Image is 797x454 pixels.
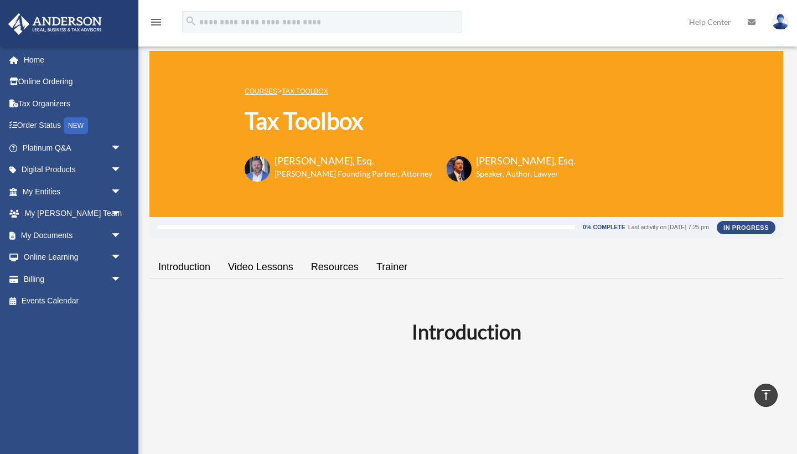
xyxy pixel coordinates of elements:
h3: [PERSON_NAME], Esq. [476,154,576,168]
span: arrow_drop_down [111,137,133,159]
a: Events Calendar [8,290,138,312]
img: Toby-circle-head.png [245,156,270,182]
a: Billingarrow_drop_down [8,268,138,290]
a: Digital Productsarrow_drop_down [8,159,138,181]
i: menu [149,16,163,29]
div: 0% Complete [583,224,625,230]
a: COURSES [245,87,277,95]
span: arrow_drop_down [111,203,133,225]
h2: Introduction [156,318,777,345]
h1: Tax Toolbox [245,105,576,137]
a: Home [8,49,138,71]
a: menu [149,19,163,29]
img: User Pic [772,14,789,30]
h3: [PERSON_NAME], Esq. [275,154,432,168]
a: Introduction [149,251,219,283]
a: Tax Organizers [8,92,138,115]
a: Order StatusNEW [8,115,138,137]
a: Online Learningarrow_drop_down [8,246,138,269]
span: arrow_drop_down [111,159,133,182]
div: In Progress [717,221,775,234]
h6: Speaker, Author, Lawyer [476,168,562,179]
a: vertical_align_top [754,384,778,407]
span: arrow_drop_down [111,268,133,291]
i: vertical_align_top [759,388,773,401]
a: My Entitiesarrow_drop_down [8,180,138,203]
a: Tax Toolbox [282,87,328,95]
p: > [245,84,576,98]
img: Scott-Estill-Headshot.png [446,156,472,182]
i: search [185,15,197,27]
a: My [PERSON_NAME] Teamarrow_drop_down [8,203,138,225]
a: My Documentsarrow_drop_down [8,224,138,246]
a: Trainer [368,251,416,283]
a: Online Ordering [8,71,138,93]
div: NEW [64,117,88,134]
h6: [PERSON_NAME] Founding Partner, Attorney [275,168,432,179]
span: arrow_drop_down [111,180,133,203]
a: Resources [302,251,368,283]
a: Video Lessons [219,251,302,283]
a: Platinum Q&Aarrow_drop_down [8,137,138,159]
span: arrow_drop_down [111,246,133,269]
div: Last activity on [DATE] 7:25 pm [628,224,709,230]
span: arrow_drop_down [111,224,133,247]
img: Anderson Advisors Platinum Portal [5,13,105,35]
